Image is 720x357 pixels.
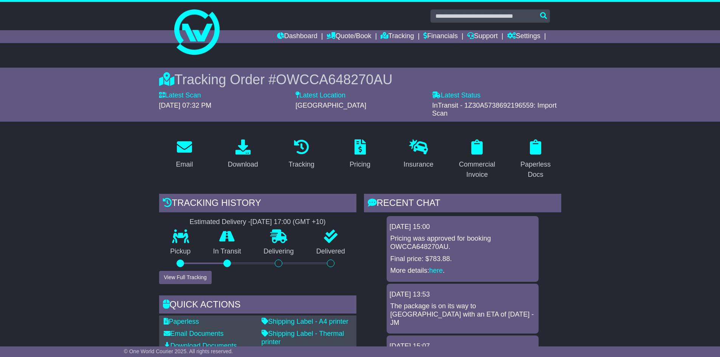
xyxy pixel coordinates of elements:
label: Latest Scan [159,91,201,100]
div: Estimated Delivery - [159,218,356,226]
a: Shipping Label - Thermal printer [262,330,344,346]
p: Delivered [305,247,356,256]
a: Quote/Book [327,30,371,43]
a: Download Documents [164,342,237,349]
a: Shipping Label - A4 printer [262,318,348,325]
div: Download [228,159,258,170]
a: Download [223,137,263,172]
a: here [429,267,443,274]
p: Pickup [159,247,202,256]
p: In Transit [202,247,252,256]
a: Tracking [381,30,414,43]
div: [DATE] 15:00 [390,223,536,231]
span: InTransit - 1Z30A5738692196559: Import Scan [432,102,557,117]
div: Insurance [404,159,434,170]
p: Delivering [252,247,305,256]
div: Commercial Invoice [457,159,498,180]
a: Paperless Docs [510,137,561,182]
div: Paperless Docs [515,159,556,180]
div: Email [176,159,193,170]
div: RECENT CHAT [364,194,561,214]
a: Dashboard [277,30,317,43]
span: [GEOGRAPHIC_DATA] [296,102,366,109]
a: Settings [507,30,540,43]
div: Tracking history [159,194,356,214]
p: The package is on its way to [GEOGRAPHIC_DATA] with an ETA of [DATE] -JM [390,302,535,327]
label: Latest Location [296,91,345,100]
a: Paperless [164,318,199,325]
a: Pricing [345,137,375,172]
p: More details: . [390,267,535,275]
div: Pricing [350,159,370,170]
label: Latest Status [432,91,480,100]
p: Final price: $783.88. [390,255,535,263]
a: Financials [423,30,458,43]
div: [DATE] 15:07 [390,342,536,351]
div: [DATE] 17:00 (GMT +10) [251,218,326,226]
div: [DATE] 13:53 [390,291,536,299]
div: Quick Actions [159,295,356,316]
a: Support [467,30,498,43]
span: © One World Courier 2025. All rights reserved. [124,348,233,354]
span: [DATE] 07:32 PM [159,102,212,109]
div: Tracking Order # [159,71,561,88]
a: Insurance [399,137,438,172]
div: Tracking [288,159,314,170]
span: OWCCA648270AU [276,72,392,87]
button: View Full Tracking [159,271,212,284]
a: Commercial Invoice [452,137,503,182]
a: Tracking [283,137,319,172]
a: Email [171,137,198,172]
p: Pricing was approved for booking OWCCA648270AU. [390,235,535,251]
a: Email Documents [164,330,224,337]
